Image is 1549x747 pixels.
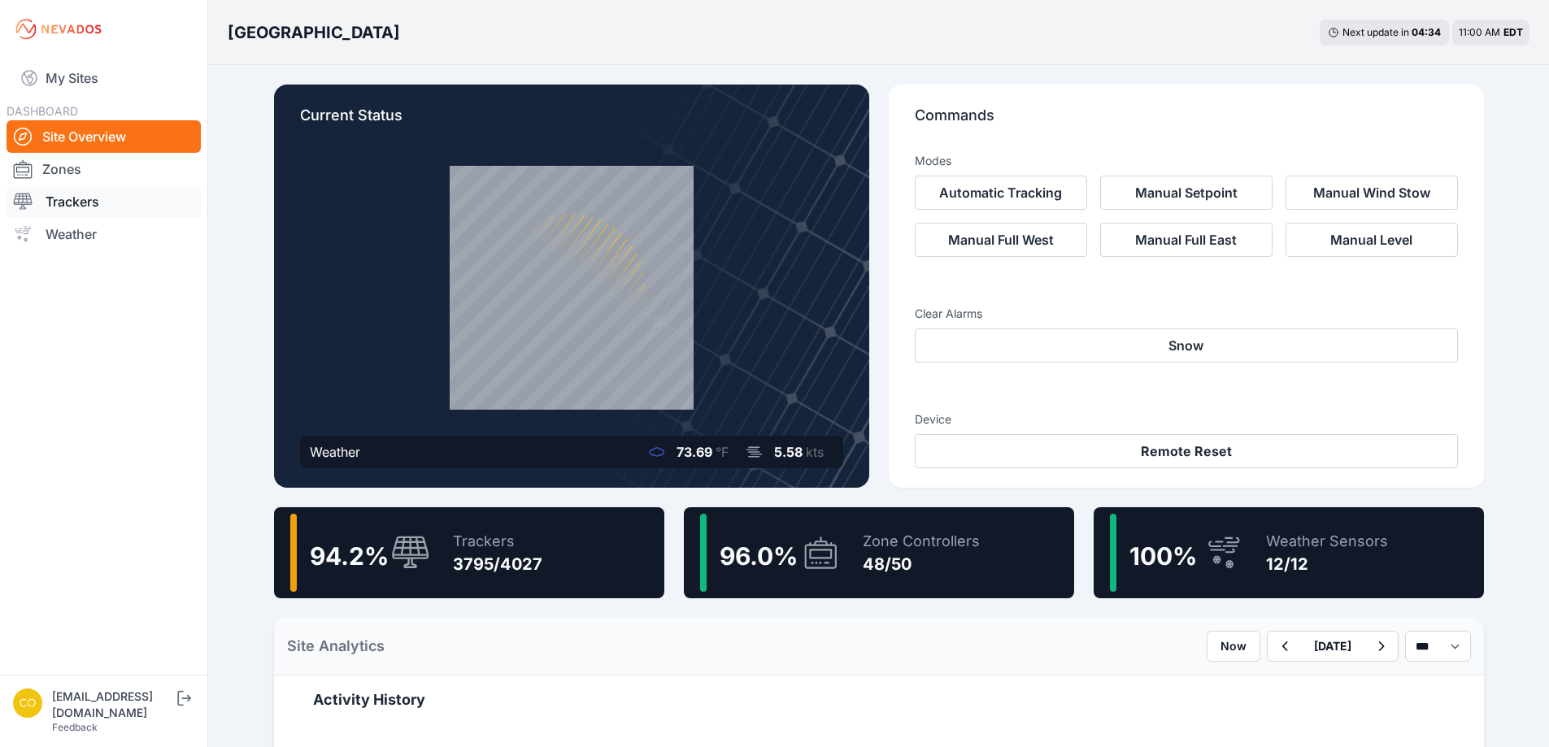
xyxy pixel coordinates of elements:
[300,104,843,140] p: Current Status
[7,218,201,250] a: Weather
[774,444,803,460] span: 5.58
[52,721,98,733] a: Feedback
[915,176,1087,210] button: Automatic Tracking
[1301,632,1364,661] button: [DATE]
[915,153,951,169] h3: Modes
[310,442,360,462] div: Weather
[1342,26,1409,38] span: Next update in
[915,434,1458,468] button: Remote Reset
[677,444,712,460] span: 73.69
[1503,26,1523,38] span: EDT
[716,444,729,460] span: °F
[1266,530,1388,553] div: Weather Sensors
[684,507,1074,598] a: 96.0%Zone Controllers48/50
[1207,631,1260,662] button: Now
[228,21,400,44] h3: [GEOGRAPHIC_DATA]
[863,530,980,553] div: Zone Controllers
[915,328,1458,363] button: Snow
[915,223,1087,257] button: Manual Full West
[7,120,201,153] a: Site Overview
[806,444,824,460] span: kts
[915,104,1458,140] p: Commands
[13,16,104,42] img: Nevados
[1286,176,1458,210] button: Manual Wind Stow
[1129,541,1197,571] span: 100 %
[1266,553,1388,575] div: 12/12
[915,411,1458,428] h3: Device
[274,507,664,598] a: 94.2%Trackers3795/4027
[313,688,1445,711] h2: Activity History
[1100,223,1273,257] button: Manual Full East
[52,688,174,721] div: [EMAIL_ADDRESS][DOMAIN_NAME]
[915,306,1458,322] h3: Clear Alarms
[13,688,42,718] img: controlroomoperator@invenergy.com
[7,153,201,185] a: Zones
[453,553,542,575] div: 3795/4027
[453,530,542,553] div: Trackers
[7,104,78,118] span: DASHBOARD
[7,185,201,218] a: Trackers
[1286,223,1458,257] button: Manual Level
[1094,507,1484,598] a: 100%Weather Sensors12/12
[863,553,980,575] div: 48/50
[7,59,201,98] a: My Sites
[287,635,385,658] h2: Site Analytics
[1459,26,1500,38] span: 11:00 AM
[310,541,389,571] span: 94.2 %
[1100,176,1273,210] button: Manual Setpoint
[1412,26,1441,39] div: 04 : 34
[228,11,400,54] nav: Breadcrumb
[720,541,798,571] span: 96.0 %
